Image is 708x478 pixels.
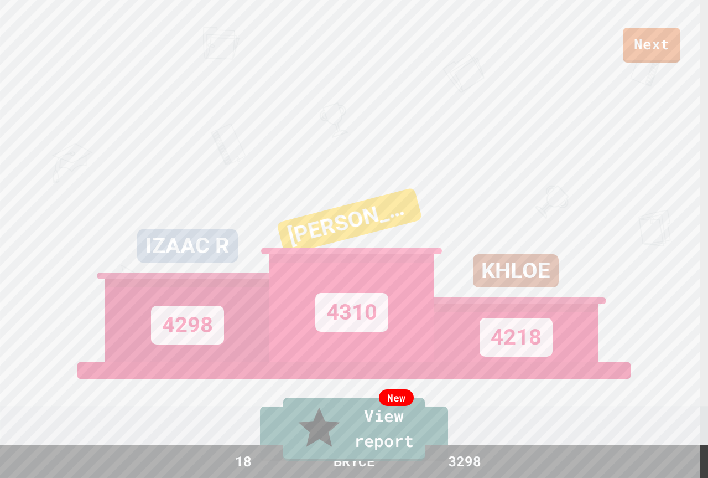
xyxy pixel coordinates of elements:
[137,229,238,263] div: IZAAC R
[283,398,425,461] a: View report
[480,318,553,357] div: 4218
[277,188,423,255] div: [PERSON_NAME]
[379,389,414,406] div: New
[315,293,388,332] div: 4310
[151,306,224,345] div: 4298
[623,28,680,63] a: Next
[473,254,559,287] div: KHLOE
